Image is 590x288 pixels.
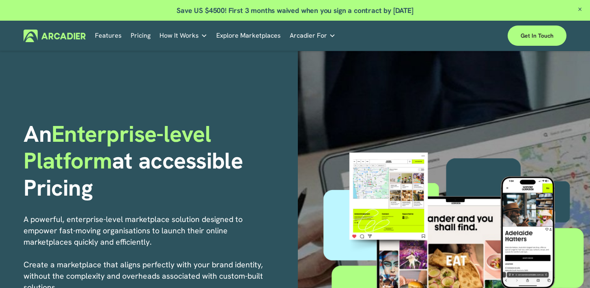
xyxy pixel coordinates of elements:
[508,26,566,46] a: Get in touch
[95,29,122,42] a: Features
[24,30,86,42] img: Arcadier
[290,30,327,41] span: Arcadier For
[159,29,207,42] a: folder dropdown
[216,29,281,42] a: Explore Marketplaces
[131,29,151,42] a: Pricing
[159,30,199,41] span: How It Works
[24,121,292,201] h1: An at accessible Pricing
[24,119,217,175] span: Enterprise-level Platform
[290,29,336,42] a: folder dropdown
